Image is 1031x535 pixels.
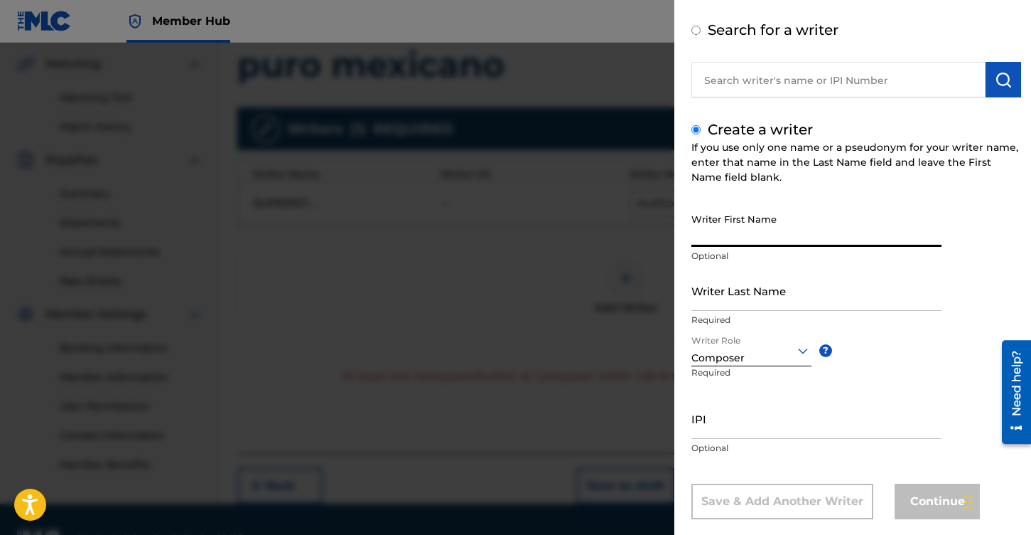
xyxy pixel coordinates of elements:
[708,121,813,138] label: Create a writer
[691,366,747,398] p: Required
[960,467,1031,535] iframe: Chat Widget
[691,62,986,97] input: Search writer's name or IPI Number
[126,13,144,30] img: Top Rightsholder
[152,13,230,29] span: Member Hub
[691,442,941,455] p: Optional
[991,333,1031,451] iframe: Resource Center
[691,140,1021,185] div: If you use only one name or a pseudonym for your writer name, enter that name in the Last Name fi...
[691,250,941,263] p: Optional
[819,344,832,357] span: ?
[17,11,72,31] img: MLC Logo
[964,481,973,524] div: Drag
[995,71,1012,88] img: Search Works
[691,314,941,327] p: Required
